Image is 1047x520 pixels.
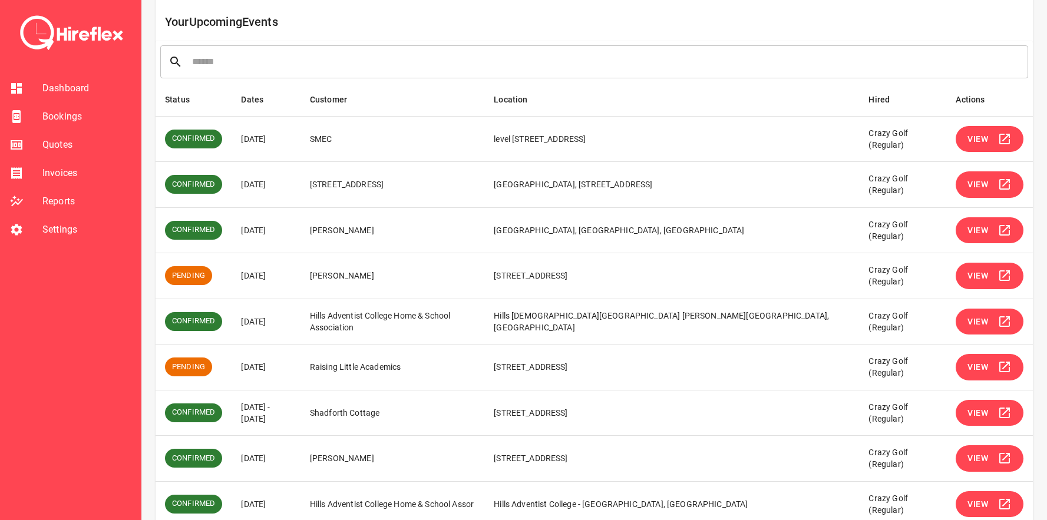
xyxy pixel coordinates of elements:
[484,253,859,299] td: [STREET_ADDRESS]
[859,116,946,162] td: Crazy Golf (Regular)
[956,445,1023,472] button: View
[967,360,988,375] span: View
[165,316,222,327] span: CONFIRMED
[232,345,300,390] td: [DATE]
[967,406,988,420] span: View
[300,345,484,390] td: Raising Little Academics
[859,390,946,436] td: Crazy Golf (Regular)
[300,116,484,162] td: SMEC
[232,162,300,208] td: [DATE]
[859,83,946,117] th: Hired
[300,390,484,436] td: Shadforth Cottage
[956,171,1023,198] button: View
[484,83,859,117] th: Location
[42,194,131,208] span: Reports
[165,407,222,418] span: CONFIRMED
[300,436,484,482] td: [PERSON_NAME]
[946,83,1033,117] th: Actions
[967,177,988,192] span: View
[300,299,484,345] td: Hills Adventist College Home & School Association
[967,132,988,147] span: View
[42,138,131,152] span: Quotes
[165,133,222,144] span: CONFIRMED
[967,314,988,329] span: View
[484,162,859,208] td: [GEOGRAPHIC_DATA], [STREET_ADDRESS]
[956,126,1023,153] button: View
[156,83,232,117] th: Status
[956,400,1023,426] button: View
[42,81,131,95] span: Dashboard
[967,497,988,512] span: View
[42,223,131,237] span: Settings
[484,436,859,482] td: [STREET_ADDRESS]
[232,299,300,345] td: [DATE]
[232,83,300,117] th: Dates
[967,451,988,466] span: View
[956,309,1023,335] button: View
[484,390,859,436] td: [STREET_ADDRESS]
[859,345,946,390] td: Crazy Golf (Regular)
[232,207,300,253] td: [DATE]
[859,207,946,253] td: Crazy Golf (Regular)
[165,12,1033,31] h6: Your Upcoming Events
[165,224,222,236] span: CONFIRMED
[42,166,131,180] span: Invoices
[956,491,1023,518] button: View
[859,253,946,299] td: Crazy Golf (Regular)
[300,83,484,117] th: Customer
[300,253,484,299] td: [PERSON_NAME]
[956,217,1023,244] button: View
[232,436,300,482] td: [DATE]
[42,110,131,124] span: Bookings
[165,498,222,509] span: CONFIRMED
[165,453,222,464] span: CONFIRMED
[232,116,300,162] td: [DATE]
[165,179,222,190] span: CONFIRMED
[859,436,946,482] td: Crazy Golf (Regular)
[484,345,859,390] td: [STREET_ADDRESS]
[967,223,988,238] span: View
[859,162,946,208] td: Crazy Golf (Regular)
[165,362,212,373] span: PENDING
[967,269,988,283] span: View
[165,270,212,281] span: PENDING
[232,390,300,436] td: [DATE] - [DATE]
[484,116,859,162] td: level [STREET_ADDRESS]
[484,207,859,253] td: [GEOGRAPHIC_DATA], [GEOGRAPHIC_DATA], [GEOGRAPHIC_DATA]
[859,299,946,345] td: Crazy Golf (Regular)
[300,162,484,208] td: [STREET_ADDRESS]
[300,207,484,253] td: [PERSON_NAME]
[956,354,1023,380] button: View
[956,263,1023,289] button: View
[232,253,300,299] td: [DATE]
[484,299,859,345] td: Hills [DEMOGRAPHIC_DATA][GEOGRAPHIC_DATA] [PERSON_NAME][GEOGRAPHIC_DATA], [GEOGRAPHIC_DATA]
